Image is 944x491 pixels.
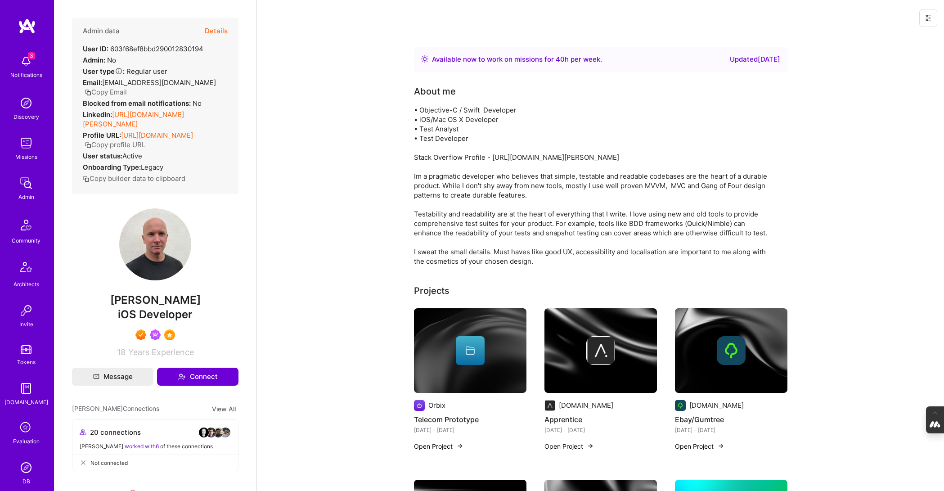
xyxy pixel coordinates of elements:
i: icon SelectionTeam [18,419,35,437]
div: No [83,55,116,65]
button: View All [209,404,238,414]
img: avatar [206,427,216,438]
strong: User ID: [83,45,108,53]
img: admin teamwork [17,174,35,192]
img: logo [18,18,36,34]
img: cover [544,308,657,393]
button: Open Project [544,441,594,451]
div: DB [22,477,30,486]
img: Company logo [586,336,615,365]
a: [URL][DOMAIN_NAME][PERSON_NAME] [83,110,184,128]
img: teamwork [17,134,35,152]
img: SelectionTeam [164,329,175,340]
img: Admin Search [17,459,35,477]
img: arrow-right [717,442,724,450]
span: Not connected [90,458,128,468]
button: Open Project [414,441,463,451]
button: Details [205,18,228,44]
div: Missions [15,152,37,162]
img: bell [17,52,35,70]
span: iOS Developer [118,308,193,321]
img: arrow-right [587,442,594,450]
button: Copy profile URL [85,140,145,149]
button: Copy builder data to clipboard [83,174,185,183]
img: Company logo [544,400,555,411]
i: icon Copy [85,89,91,96]
img: Company logo [414,400,425,411]
i: icon CloseGray [80,459,87,466]
strong: Profile URL: [83,131,121,140]
span: [EMAIL_ADDRESS][DOMAIN_NAME] [102,78,216,87]
span: 20 connections [90,428,141,437]
button: 20 connectionsavataravataravataravatar[PERSON_NAME] worked with6 of these connectionsNot connected [72,419,238,471]
span: Years Experience [128,347,194,357]
div: Tokens [17,357,36,367]
div: Updated [DATE] [730,54,780,65]
img: guide book [17,379,35,397]
h4: Admin data [83,27,120,35]
div: Community [12,236,40,245]
div: [PERSON_NAME] of these connections [80,441,231,451]
strong: Blocked from email notifications: [83,99,193,108]
div: Projects [414,284,450,297]
div: Notifications [10,70,42,80]
img: Availability [421,55,428,63]
div: Regular user [83,67,167,76]
span: [PERSON_NAME] Connections [72,404,159,414]
i: icon Collaborator [80,429,86,436]
img: discovery [17,94,35,112]
img: Community [15,214,37,236]
button: Open Project [675,441,724,451]
span: Active [122,152,142,160]
button: Copy Email [85,87,127,97]
h4: Ebay/Gumtree [675,414,787,425]
div: [DATE] - [DATE] [675,425,787,435]
strong: LinkedIn: [83,110,112,119]
div: Orbix [428,401,445,410]
img: cover [675,308,787,393]
strong: Email: [83,78,102,87]
strong: Onboarding Type: [83,163,141,171]
span: 18 [117,347,126,357]
strong: User type : [83,67,125,76]
span: 3 [28,52,35,59]
img: avatar [213,427,224,438]
button: Message [72,368,153,386]
div: [DOMAIN_NAME] [4,397,48,407]
h4: Telecom Prototype [414,414,526,425]
img: Invite [17,302,35,320]
div: • Objective-C / Swift Developer • iOS/Mac OS X Developer • Test Analyst • Test Developer Stack Ov... [414,105,774,266]
img: Company logo [675,400,686,411]
i: icon Copy [83,176,90,182]
div: 603f68ef8bbd290012830194 [83,44,203,54]
h4: Apprentice [544,414,657,425]
div: [DATE] - [DATE] [544,425,657,435]
img: avatar [220,427,231,438]
img: Been on Mission [150,329,161,340]
img: arrow-right [456,442,463,450]
div: No [83,99,202,108]
img: User Avatar [119,208,191,280]
img: tokens [21,345,31,354]
i: icon Mail [93,374,99,380]
i: icon Copy [85,142,91,149]
div: [DATE] - [DATE] [414,425,526,435]
div: Admin [18,192,34,202]
i: Help [115,67,123,75]
a: [URL][DOMAIN_NAME] [121,131,193,140]
span: 40 [556,55,565,63]
strong: Admin: [83,56,105,64]
span: worked with 6 [125,443,159,450]
img: Exceptional A.Teamer [135,329,146,340]
i: icon Connect [178,373,186,381]
div: [DOMAIN_NAME] [559,401,613,410]
div: Invite [19,320,33,329]
span: [PERSON_NAME] [72,293,238,307]
img: cover [414,308,526,393]
div: Architects [13,279,39,289]
img: avatar [198,427,209,438]
div: [DOMAIN_NAME] [689,401,744,410]
span: legacy [141,163,163,171]
div: Discovery [13,112,39,122]
div: Available now to work on missions for h per week . [432,54,602,65]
